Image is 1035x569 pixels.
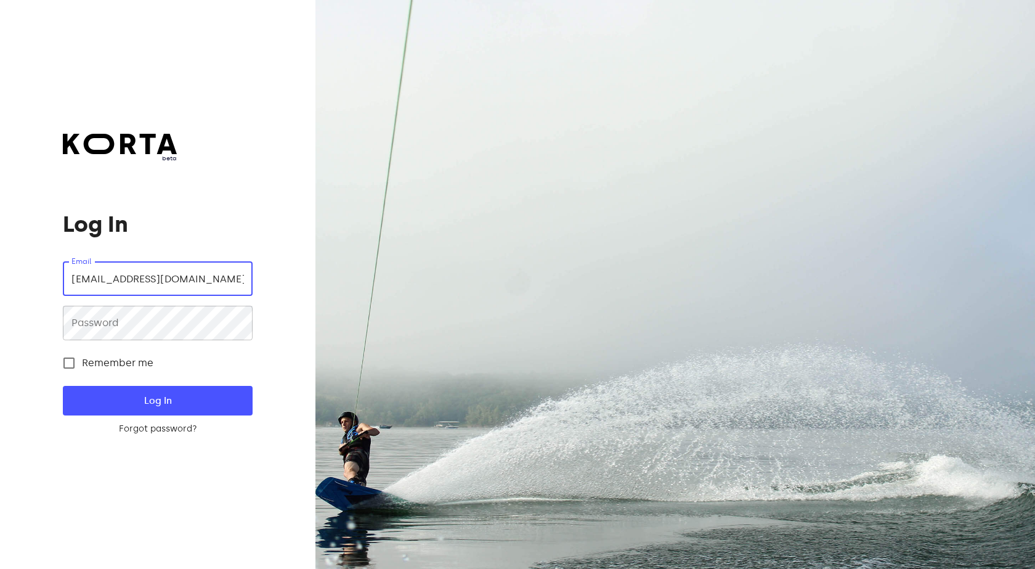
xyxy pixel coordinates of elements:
[82,356,153,370] span: Remember me
[63,212,252,237] h1: Log In
[63,423,252,435] a: Forgot password?
[63,154,177,163] span: beta
[83,393,232,409] span: Log In
[63,134,177,154] img: Korta
[63,386,252,415] button: Log In
[63,134,177,163] a: beta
